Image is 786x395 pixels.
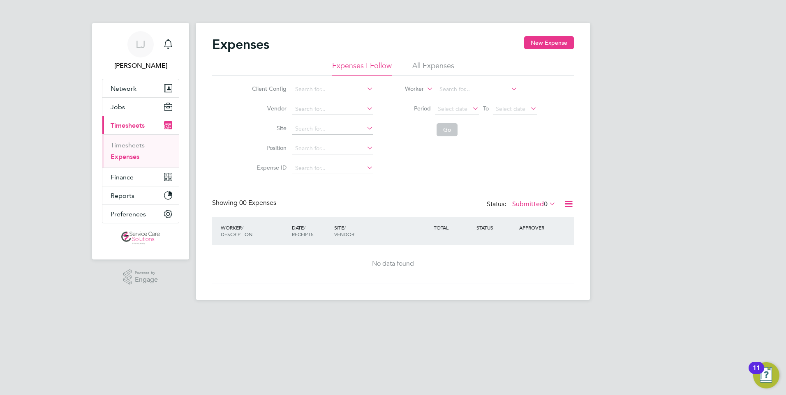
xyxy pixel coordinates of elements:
input: Search for... [292,103,373,115]
button: Finance [102,168,179,186]
button: Timesheets [102,116,179,134]
span: Reports [111,192,134,200]
span: Lucy Jolley [102,61,179,71]
a: Powered byEngage [123,269,158,285]
span: Network [111,85,136,92]
span: Jobs [111,103,125,111]
button: Open Resource Center, 11 new notifications [753,362,779,388]
span: Engage [135,276,158,283]
h2: Expenses [212,36,269,53]
a: Expenses [111,153,139,161]
div: STATUS [474,220,517,235]
label: Period [394,105,431,112]
span: Powered by [135,269,158,276]
label: Submitted [512,200,556,208]
label: Vendor [250,105,287,112]
span: Timesheets [111,122,145,129]
li: Expenses I Follow [332,61,392,76]
span: Finance [111,173,134,181]
a: Timesheets [111,141,145,149]
div: Showing [212,199,278,207]
label: Worker [387,85,424,93]
button: Network [102,79,179,97]
li: All Expenses [412,61,454,76]
div: TOTAL [432,220,474,235]
div: DATE [290,220,333,241]
span: Select date [438,105,467,113]
span: RECEIPTS [292,231,314,237]
div: WORKER [219,220,290,241]
span: 00 Expenses [239,199,276,207]
div: APPROVER [517,220,560,235]
label: Client Config [250,85,287,92]
span: / [344,224,346,231]
button: Jobs [102,98,179,116]
span: / [304,224,305,231]
a: LJ[PERSON_NAME] [102,31,179,71]
input: Search for... [292,84,373,95]
div: Status: [487,199,557,210]
span: / [242,224,243,231]
label: Site [250,124,287,132]
label: Expense ID [250,164,287,171]
span: Preferences [111,210,146,218]
button: New Expense [524,36,574,49]
span: 0 [544,200,548,208]
input: Search for... [292,123,373,135]
span: VENDOR [334,231,354,237]
div: Timesheets [102,134,179,168]
button: Preferences [102,205,179,223]
input: Search for... [292,163,373,174]
a: Go to home page [102,232,179,245]
span: To [481,103,491,114]
input: Search for... [437,84,518,95]
label: Position [250,144,287,152]
div: 11 [753,368,760,379]
div: SITE [332,220,432,241]
input: Search for... [292,143,373,154]
span: DESCRIPTION [221,231,252,237]
div: No data found [220,260,566,268]
nav: Main navigation [92,23,189,260]
button: Reports [102,186,179,204]
span: LJ [136,39,146,50]
img: servicecare-logo-retina.png [121,232,160,245]
button: Go [437,123,458,136]
span: Select date [496,105,525,113]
